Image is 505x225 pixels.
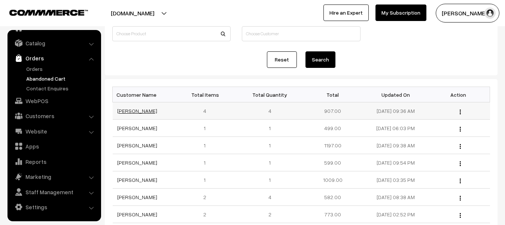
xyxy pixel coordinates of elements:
td: 582.00 [301,189,364,206]
a: [PERSON_NAME] [117,142,157,148]
a: Abandoned Cart [24,75,98,82]
td: 4 [238,102,301,120]
a: [PERSON_NAME] [117,211,157,217]
a: Reports [9,155,98,168]
td: [DATE] 02:52 PM [364,206,427,223]
img: user [484,7,496,19]
a: Marketing [9,170,98,183]
a: Settings [9,200,98,214]
a: Website [9,124,98,138]
a: Orders [9,51,98,65]
a: My Subscription [375,4,426,21]
button: Search [305,51,335,68]
img: Menu [460,144,461,149]
th: Total [301,87,364,102]
input: Choose Customer [242,26,360,41]
td: [DATE] 09:36 AM [364,102,427,120]
td: 2 [176,206,238,223]
td: 1009.00 [301,171,364,189]
td: 1 [238,171,301,189]
a: [PERSON_NAME] [117,177,157,183]
td: 1 [176,137,238,154]
a: Catalog [9,36,98,50]
th: Updated On [364,87,427,102]
td: [DATE] 08:38 AM [364,189,427,206]
a: Contact Enquires [24,84,98,92]
td: [DATE] 06:03 PM [364,120,427,137]
img: Menu [460,109,461,114]
th: Action [427,87,490,102]
img: Menu [460,127,461,132]
th: Total Quantity [238,87,301,102]
td: [DATE] 03:35 PM [364,171,427,189]
td: 599.00 [301,154,364,171]
a: COMMMERCE [9,7,75,16]
img: COMMMERCE [9,10,88,15]
a: Apps [9,139,98,153]
a: [PERSON_NAME] [117,194,157,200]
a: [PERSON_NAME] [117,125,157,131]
td: 1197.00 [301,137,364,154]
a: Customers [9,109,98,123]
img: Menu [460,178,461,183]
td: 2 [238,206,301,223]
td: 1 [176,171,238,189]
a: [PERSON_NAME] [117,159,157,166]
button: [DOMAIN_NAME] [85,4,180,22]
td: 1 [238,137,301,154]
button: [PERSON_NAME] [436,4,499,22]
td: [DATE] 09:54 PM [364,154,427,171]
a: WebPOS [9,94,98,108]
td: 773.00 [301,206,364,223]
td: 4 [238,189,301,206]
td: 4 [176,102,238,120]
img: Menu [460,196,461,201]
td: [DATE] 09:38 AM [364,137,427,154]
td: 907.00 [301,102,364,120]
td: 1 [176,120,238,137]
a: [PERSON_NAME] [117,108,157,114]
td: 1 [176,154,238,171]
td: 1 [238,120,301,137]
img: Menu [460,213,461,218]
a: Hire an Expert [323,4,369,21]
a: Orders [24,65,98,73]
th: Customer Name [113,87,176,102]
td: 1 [238,154,301,171]
img: Menu [460,161,461,166]
td: 2 [176,189,238,206]
td: 499.00 [301,120,364,137]
th: Total Items [176,87,238,102]
a: Staff Management [9,185,98,199]
a: Reset [267,51,297,68]
input: Choose Product [112,26,231,41]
